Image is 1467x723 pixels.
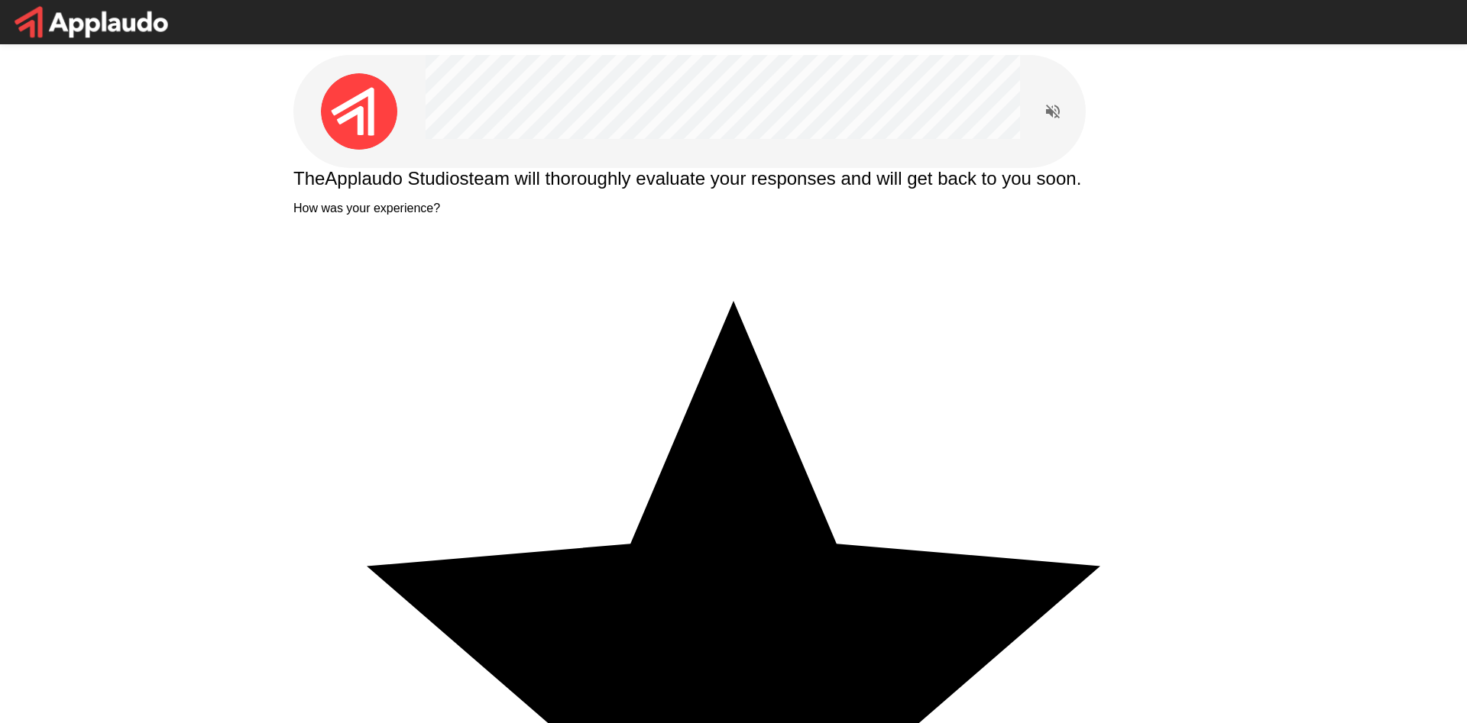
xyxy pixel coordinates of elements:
img: applaudo_avatar.png [321,73,397,150]
span: The [293,168,325,189]
span: Applaudo Studios [325,168,468,189]
span: team will thoroughly evaluate your responses and will get back to you soon. [469,168,1082,189]
button: Read questions aloud [1038,96,1068,127]
p: How was your experience? [293,202,1174,215]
